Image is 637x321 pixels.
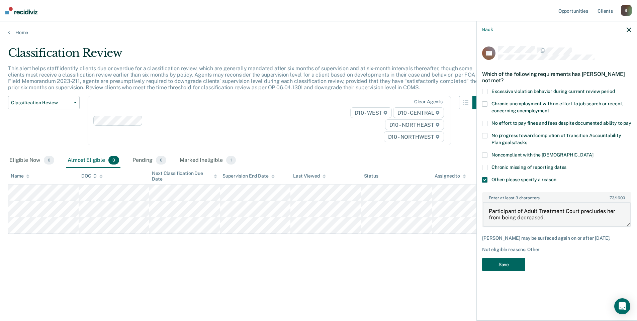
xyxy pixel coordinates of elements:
span: 1 [226,156,236,165]
span: 73 [610,196,615,200]
span: Classification Review [11,100,71,106]
span: D10 - CENTRAL [393,107,444,118]
div: Supervision End Date [222,173,274,179]
div: Eligible Now [8,153,56,168]
span: 0 [44,156,54,165]
div: Open Intercom Messenger [614,298,630,314]
div: Classification Review [8,46,486,65]
div: Last Viewed [293,173,326,179]
div: Marked Ineligible [178,153,237,168]
div: Pending [131,153,168,168]
div: Next Classification Due Date [152,171,217,182]
span: D10 - NORTHWEST [384,131,444,142]
span: D10 - WEST [350,107,392,118]
span: Noncompliant with the [DEMOGRAPHIC_DATA] [491,152,593,157]
div: Status [364,173,378,179]
button: Save [482,258,525,272]
span: / 1600 [610,196,625,200]
div: Clear agents [414,99,443,105]
div: G [621,5,632,16]
span: Chronic unemployment with no effort to job search or recent, concerning unemployment [491,101,624,113]
div: Which of the following requirements has [PERSON_NAME] not met? [482,66,631,89]
span: Chronic missing of reporting dates [491,165,566,170]
div: Not eligible reasons: Other [482,247,631,252]
label: Enter at least 3 characters [483,193,631,200]
div: Almost Eligible [66,153,120,168]
button: Back [482,27,493,32]
span: Other: please specify a reason [491,177,556,182]
textarea: Participant of Adult Treatment Court precludes her from being decreased. [483,202,631,227]
span: 3 [108,156,119,165]
div: DOC ID [81,173,103,179]
span: 0 [156,156,166,165]
span: No progress toward completion of Transition Accountability Plan goals/tasks [491,133,621,145]
span: No effort to pay fines and fees despite documented ability to pay [491,120,631,126]
span: Excessive violation behavior during current review period [491,89,615,94]
img: Recidiviz [5,7,37,14]
div: [PERSON_NAME] may be surfaced again on or after [DATE]. [482,235,631,241]
div: Assigned to [435,173,466,179]
span: D10 - NORTHEAST [385,119,444,130]
a: Home [8,29,629,35]
p: This alert helps staff identify clients due or overdue for a classification review, which are gen... [8,65,478,91]
div: Name [11,173,29,179]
